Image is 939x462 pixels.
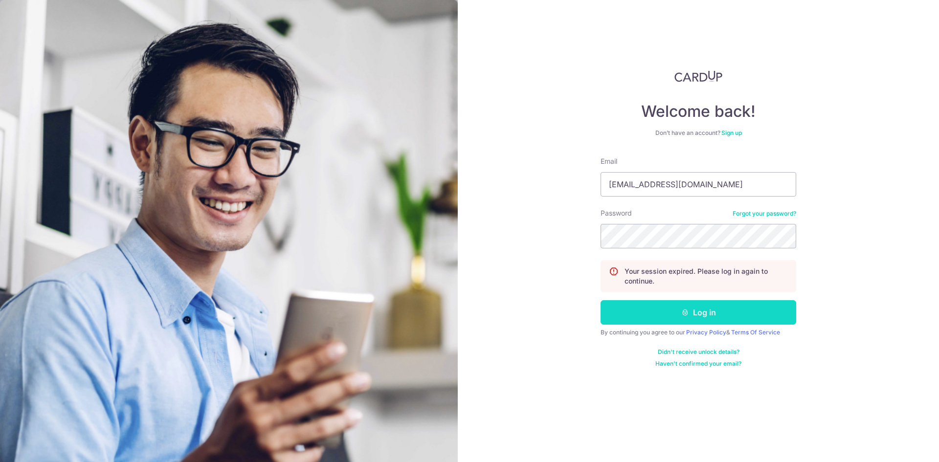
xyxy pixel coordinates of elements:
[655,360,741,368] a: Haven't confirmed your email?
[601,329,796,336] div: By continuing you agree to our &
[601,102,796,121] h4: Welcome back!
[601,156,617,166] label: Email
[721,129,742,136] a: Sign up
[731,329,780,336] a: Terms Of Service
[601,208,632,218] label: Password
[733,210,796,218] a: Forgot your password?
[674,70,722,82] img: CardUp Logo
[601,172,796,197] input: Enter your Email
[601,129,796,137] div: Don’t have an account?
[686,329,726,336] a: Privacy Policy
[601,300,796,325] button: Log in
[625,266,788,286] p: Your session expired. Please log in again to continue.
[658,348,739,356] a: Didn't receive unlock details?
